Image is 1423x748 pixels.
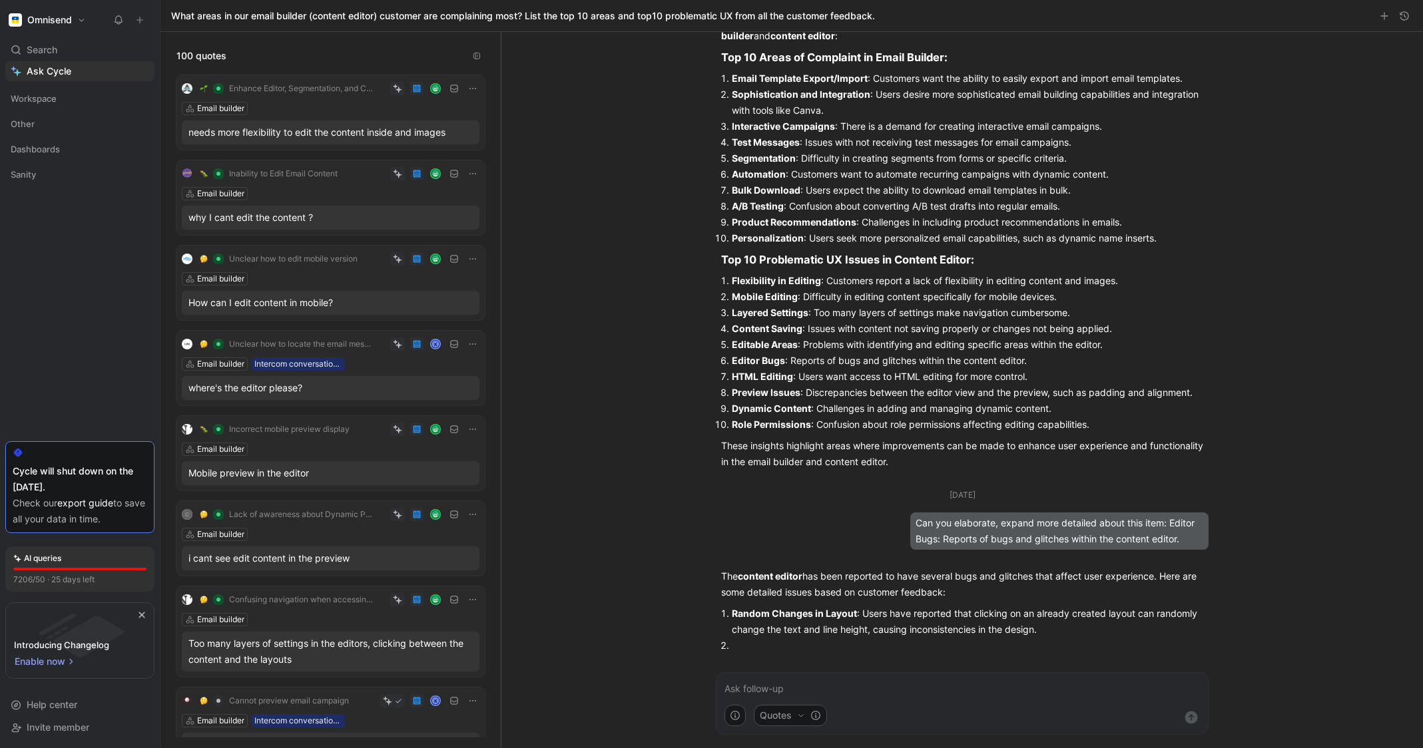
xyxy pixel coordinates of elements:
[14,637,109,653] div: Introducing Changelog
[188,550,473,566] div: i cant see edit content in the preview
[732,198,1203,214] li: : Confusion about converting A/B test drafts into regular emails.
[200,596,208,604] img: 🤔
[732,606,1203,638] p: : Users have reported that clicking on an already created layout can randomly change the text and...
[176,48,226,64] span: 100 quotes
[182,695,192,706] img: logo
[188,380,473,396] div: where's the editor please?
[732,87,1203,118] li: : Users desire more sophisticated email building capabilities and integration with tools like Canva.
[197,613,244,626] div: Email builder
[182,254,192,264] img: logo
[195,336,378,352] button: 🤔Unclear how to locate the email message editor
[188,295,473,311] div: How can I edit content in mobile?
[5,40,154,60] div: Search
[5,139,154,159] div: Dashboards
[5,717,154,737] div: Invite member
[229,695,349,706] span: Cannot preview email campaign
[5,695,154,715] div: Help center
[254,357,342,371] div: Intercom conversation list between 25_05_12-05_25 paying brands 250526 - conversation data [PHONE...
[200,697,208,705] img: 🤔
[197,714,244,727] div: Email builder
[9,13,22,27] img: Omnisend
[732,166,1203,182] li: : Customers want to automate recurring campaigns with dynamic content.
[197,528,244,541] div: Email builder
[732,403,811,414] strong: Dynamic Content
[732,291,798,302] strong: Mobile Editing
[5,164,154,184] div: Sanity
[754,705,827,726] button: Quotes
[732,273,1203,289] li: : Customers report a lack of flexibility in editing content and images.
[13,552,61,565] div: AI queries
[732,136,800,148] strong: Test Messages
[13,573,95,586] div: 7206/50 · 25 days left
[182,168,192,179] img: logo
[229,168,338,179] span: Inability to Edit Email Content
[732,289,1203,305] li: : Difficulty in editing content specifically for mobile devices.
[732,369,1203,385] li: : Users want access to HTML editing for more control.
[195,592,378,608] button: 🤔Confusing navigation when accessing Layout settings
[13,495,147,527] div: Check our to save all your data in time.
[182,509,192,520] div: C
[732,305,1203,321] li: : Too many layers of settings make navigation cumbersome.
[200,255,208,263] img: 🤔
[5,114,154,134] div: Other
[195,421,354,437] button: 🐛Incorrect mobile preview display
[11,168,36,181] span: Sanity
[732,200,784,212] strong: A/B Testing
[197,187,244,200] div: Email builder
[5,139,154,163] div: Dashboards
[721,568,1203,600] p: The has been reported to have several bugs and glitches that affect user experience. Here are som...
[11,92,57,105] span: Workspace
[732,216,856,228] strong: Product Recommendations
[27,63,71,79] span: Ask Cycle
[732,419,811,430] strong: Role Permissions
[200,510,208,518] img: 🤔
[13,463,147,495] div: Cycle will shut down on the [DATE].
[732,214,1203,230] li: : Challenges in including product recommendations in emails.
[195,81,378,96] button: 🌱Enhance Editor, Segmentation, and Campaign Organization Options
[188,210,473,226] div: why I cant edit the content ?
[27,42,57,58] span: Search
[732,387,800,398] strong: Preview Issues
[732,168,786,180] strong: Automation
[910,512,1209,550] div: Can you elaborate, expand more detailed about this item: Editor Bugs: Reports of bugs and glitche...
[229,424,350,435] span: Incorrect mobile preview display
[200,425,208,433] img: 🐛
[732,417,1203,433] li: : Confusion about role permissions affecting editing capabilities.
[732,339,798,350] strong: Editable Areas
[5,89,154,108] div: Workspace
[200,340,208,348] img: 🤔
[171,9,875,23] h1: What areas in our email builder (content editor) customer are complaining most? List the top 10 a...
[732,134,1203,150] li: : Issues with not receiving test messages for email campaigns.
[431,510,440,519] img: avatar
[732,150,1203,166] li: : Difficulty in creating segments from forms or specific criteria.
[431,170,440,178] img: avatar
[11,117,35,130] span: Other
[732,608,857,619] strong: Random Changes in Layout
[732,71,1203,87] li: : Customers want the ability to easily export and import email templates.
[732,401,1203,417] li: : Challenges in adding and managing dynamic content.
[27,699,77,710] span: Help center
[5,61,154,81] a: Ask Cycle
[770,30,835,41] strong: content editor
[732,184,800,196] strong: Bulk Download
[732,232,804,244] strong: Personalization
[195,251,362,267] button: 🤔Unclear how to edit mobile version
[182,424,192,435] img: logo
[195,693,354,709] button: 🤔Cannot preview email campaign
[431,255,440,264] img: avatar
[732,355,785,366] strong: Editor Bugs
[229,509,374,520] span: Lack of awareness about Dynamic Preview feature
[17,603,142,671] img: bg-BLZuj68n.svg
[188,124,473,140] div: needs more flexibility to edit the content inside and images
[182,339,192,349] img: logo
[431,697,440,705] div: K
[197,272,244,285] div: Email builder
[732,323,802,334] strong: Content Saving
[197,102,244,115] div: Email builder
[182,594,192,605] img: logo
[5,114,154,138] div: Other
[732,89,870,100] strong: Sophistication and Integration
[732,118,1203,134] li: : There is a demand for creating interactive email campaigns.
[27,721,89,733] span: Invite member
[431,596,440,604] img: avatar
